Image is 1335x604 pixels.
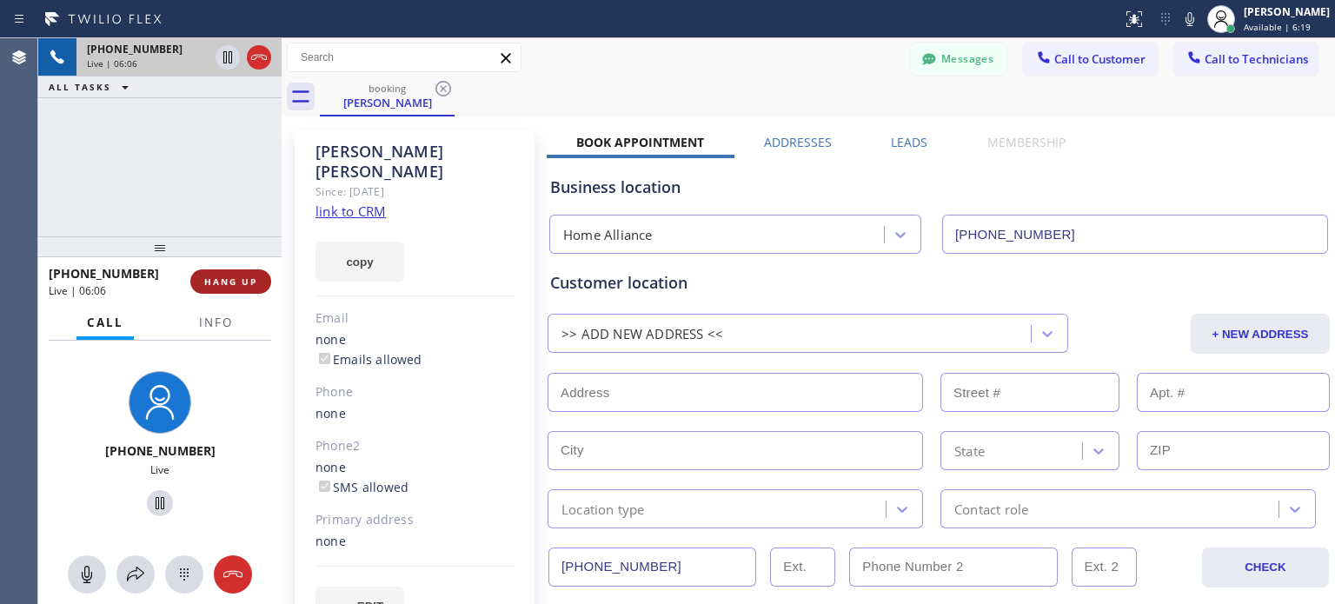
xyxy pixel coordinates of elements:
[214,555,252,594] button: Hang up
[116,555,155,594] button: Open directory
[322,77,453,115] div: Jacob Conover
[1137,431,1330,470] input: ZIP
[891,134,927,150] label: Leads
[315,458,515,498] div: none
[1244,21,1311,33] span: Available | 6:19
[315,202,386,220] a: link to CRM
[1202,548,1329,587] button: CHECK
[288,43,521,71] input: Search
[319,481,330,492] input: SMS allowed
[1174,43,1318,76] button: Call to Technicians
[315,382,515,402] div: Phone
[1024,43,1157,76] button: Call to Customer
[216,45,240,70] button: Hold Customer
[147,490,173,516] button: Hold Customer
[315,330,515,370] div: none
[315,532,515,552] div: none
[849,548,1057,587] input: Phone Number 2
[315,182,515,202] div: Since: [DATE]
[165,555,203,594] button: Open dialpad
[38,76,146,97] button: ALL TASKS
[190,269,271,294] button: HANG UP
[315,404,515,424] div: none
[911,43,1006,76] button: Messages
[1054,51,1146,67] span: Call to Customer
[87,57,137,70] span: Live | 06:06
[315,142,515,182] div: [PERSON_NAME] [PERSON_NAME]
[319,353,330,364] input: Emails allowed
[87,42,183,56] span: [PHONE_NUMBER]
[1205,51,1308,67] span: Call to Technicians
[87,315,123,330] span: Call
[550,176,1327,199] div: Business location
[247,45,271,70] button: Hang up
[548,373,923,412] input: Address
[548,548,756,587] input: Phone Number
[315,479,408,495] label: SMS allowed
[576,134,704,150] label: Book Appointment
[942,215,1328,254] input: Phone Number
[561,324,723,344] div: >> ADD NEW ADDRESS <<
[1244,4,1330,19] div: [PERSON_NAME]
[987,134,1066,150] label: Membership
[322,82,453,95] div: booking
[548,431,923,470] input: City
[770,548,835,587] input: Ext.
[954,499,1028,519] div: Contact role
[150,462,169,477] span: Live
[189,306,243,340] button: Info
[954,441,985,461] div: State
[105,442,216,459] span: [PHONE_NUMBER]
[1072,548,1137,587] input: Ext. 2
[49,81,111,93] span: ALL TASKS
[199,315,233,330] span: Info
[315,309,515,329] div: Email
[561,499,645,519] div: Location type
[76,306,134,340] button: Call
[550,271,1327,295] div: Customer location
[322,95,453,110] div: [PERSON_NAME]
[315,510,515,530] div: Primary address
[764,134,832,150] label: Addresses
[315,242,404,282] button: copy
[204,275,257,288] span: HANG UP
[1191,314,1330,354] button: + NEW ADDRESS
[1178,7,1202,31] button: Mute
[563,225,653,245] div: Home Alliance
[315,351,422,368] label: Emails allowed
[68,555,106,594] button: Mute
[49,265,159,282] span: [PHONE_NUMBER]
[940,373,1119,412] input: Street #
[315,436,515,456] div: Phone2
[1137,373,1330,412] input: Apt. #
[49,283,106,298] span: Live | 06:06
